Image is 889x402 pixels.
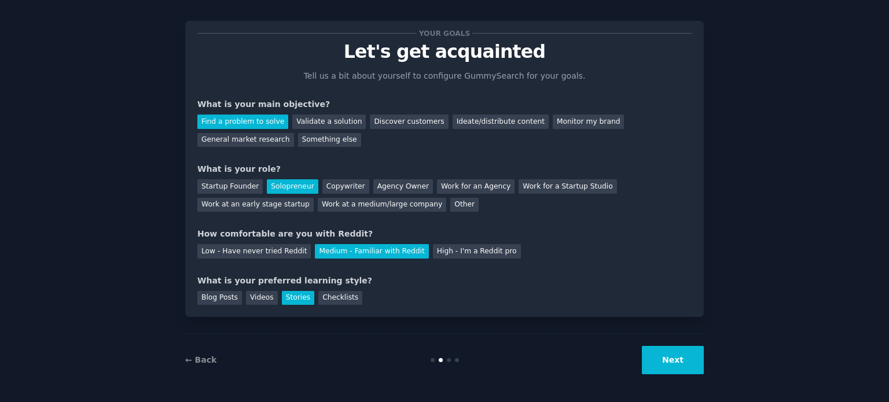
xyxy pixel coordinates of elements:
[373,179,433,194] div: Agency Owner
[553,115,624,129] div: Monitor my brand
[197,275,692,287] div: What is your preferred learning style?
[197,115,288,129] div: Find a problem to solve
[197,163,692,175] div: What is your role?
[246,291,278,305] div: Videos
[298,133,361,147] div: Something else
[453,115,549,129] div: Ideate/distribute content
[197,98,692,110] div: What is your main objective?
[318,291,362,305] div: Checklists
[197,179,263,194] div: Startup Founder
[197,198,314,212] div: Work at an early stage startup
[433,244,521,259] div: High - I'm a Reddit pro
[267,179,318,194] div: Solopreneur
[197,42,692,62] p: Let's get acquainted
[322,179,369,194] div: Copywriter
[299,70,590,82] p: Tell us a bit about yourself to configure GummySearch for your goals.
[519,179,616,194] div: Work for a Startup Studio
[318,198,446,212] div: Work at a medium/large company
[197,244,311,259] div: Low - Have never tried Reddit
[197,228,692,240] div: How comfortable are you with Reddit?
[450,198,479,212] div: Other
[417,27,472,39] span: Your goals
[185,355,216,364] a: ← Back
[370,115,448,129] div: Discover customers
[642,346,704,374] button: Next
[197,133,294,147] div: General market research
[292,115,366,129] div: Validate a solution
[282,291,314,305] div: Stories
[437,179,515,194] div: Work for an Agency
[315,244,428,259] div: Medium - Familiar with Reddit
[197,291,242,305] div: Blog Posts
